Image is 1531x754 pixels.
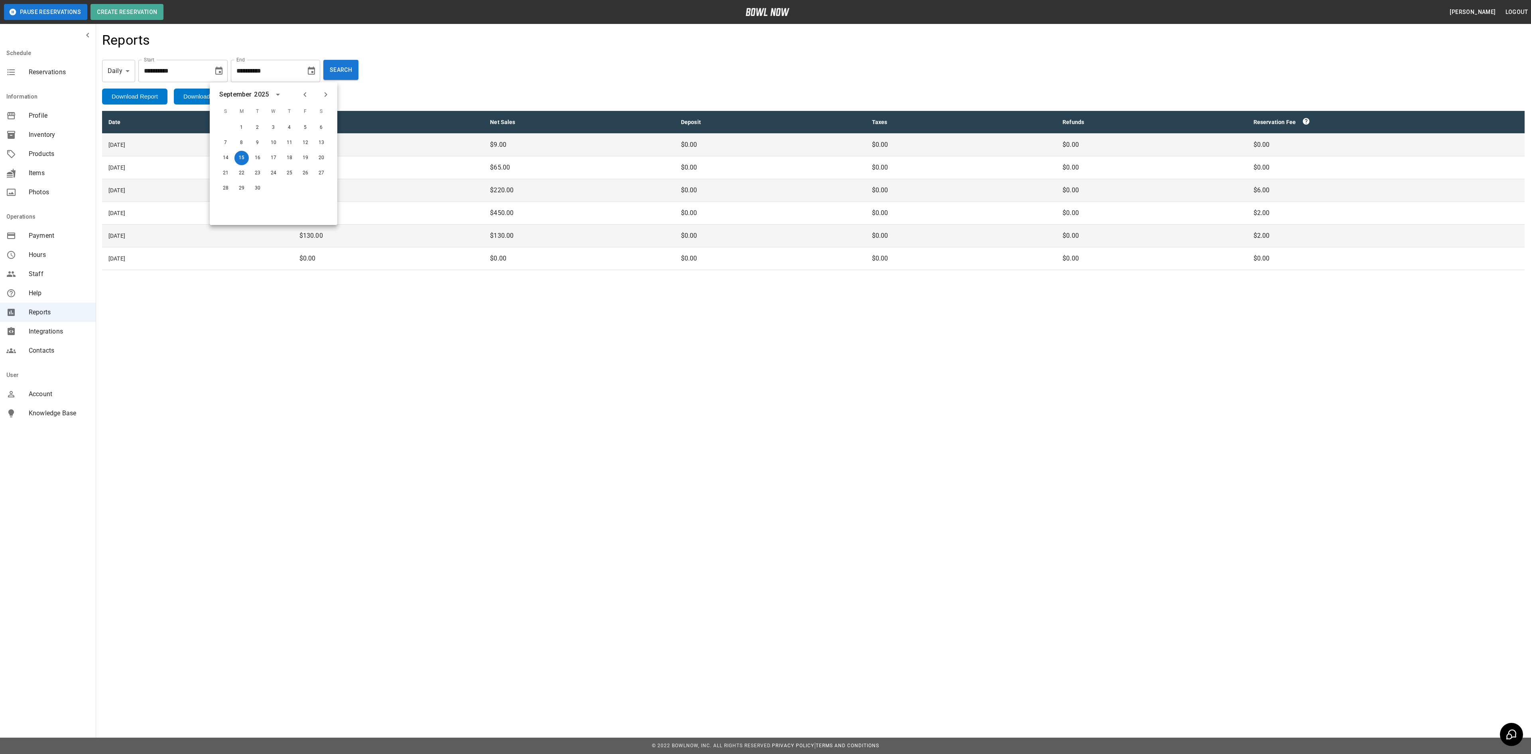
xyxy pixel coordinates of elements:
p: $9.00 [490,140,668,150]
p: $0.00 [681,186,859,195]
span: Payment [29,231,89,241]
button: Logout [1502,5,1531,20]
button: Sep 1, 2025 [234,120,249,135]
a: Terms and Conditions [816,743,879,748]
th: Taxes [866,111,1057,134]
td: [DATE] [102,134,293,156]
button: Sep 22, 2025 [234,166,249,180]
td: [DATE] [102,202,293,225]
span: Inventory [29,130,89,140]
button: Sep 20, 2025 [314,151,329,165]
button: Sep 28, 2025 [218,181,233,195]
p: $130.00 [299,231,478,241]
button: Download Reservations [174,89,256,105]
button: Sep 26, 2025 [298,166,313,180]
button: Sep 15, 2025 [234,151,249,165]
button: Sep 14, 2025 [218,151,233,165]
button: Search [323,60,358,80]
span: W [266,104,281,120]
span: Contacts [29,346,89,355]
p: $0.00 [490,254,668,263]
button: Create Reservation [91,4,163,20]
p: $0.00 [1063,163,1241,172]
p: $450.00 [299,208,478,218]
button: Pause Reservations [4,4,87,20]
button: Sep 6, 2025 [314,120,329,135]
span: Reports [29,308,89,317]
p: $0.00 [872,186,1050,195]
p: $0.00 [1063,140,1241,150]
button: Sep 2, 2025 [250,120,265,135]
p: $2.00 [1254,208,1518,218]
button: Sep 8, 2025 [234,136,249,150]
p: $0.00 [681,140,859,150]
span: © 2022 BowlNow, Inc. All Rights Reserved. [652,743,772,748]
span: Integrations [29,327,89,336]
span: Reservations [29,67,89,77]
button: Sep 16, 2025 [250,151,265,165]
img: logo [746,8,789,16]
span: Knowledge Base [29,409,89,418]
button: Sep 18, 2025 [282,151,297,165]
p: $0.00 [1254,140,1518,150]
button: Sep 5, 2025 [298,120,313,135]
button: Sep 11, 2025 [282,136,297,150]
p: $0.00 [1254,163,1518,172]
p: $9.00 [299,140,478,150]
p: $0.00 [299,254,478,263]
td: [DATE] [102,156,293,179]
button: Sep 19, 2025 [298,151,313,165]
span: Account [29,389,89,399]
h4: Reports [102,32,150,49]
span: Items [29,168,89,178]
th: Net Sales [484,111,675,134]
div: Reservation Fee [1254,117,1518,127]
button: Previous month [298,88,312,101]
span: S [218,104,233,120]
span: Hours [29,250,89,260]
p: $2.00 [1254,231,1518,241]
span: T [282,104,297,120]
svg: Reservation fees paid directly to BowlNow by customer [1302,117,1310,125]
button: Sep 12, 2025 [298,136,313,150]
button: [PERSON_NAME] [1446,5,1499,20]
button: Sep 30, 2025 [250,181,265,195]
button: Sep 17, 2025 [266,151,281,165]
button: Next month [319,88,333,101]
button: Sep 24, 2025 [266,166,281,180]
table: sticky table [102,111,1525,270]
button: Choose date, selected date is Aug 29, 2025 [211,63,227,79]
div: September [219,90,252,99]
p: $220.00 [490,186,668,195]
th: Refunds [1056,111,1247,134]
p: $0.00 [1254,254,1518,263]
td: [DATE] [102,179,293,202]
span: T [250,104,265,120]
button: Download Report [102,89,167,105]
button: Sep 23, 2025 [250,166,265,180]
p: $0.00 [872,254,1050,263]
p: $0.00 [1063,186,1241,195]
th: Deposit [675,111,866,134]
p: $220.00 [299,186,478,195]
span: Help [29,288,89,298]
p: $0.00 [1063,254,1241,263]
span: S [314,104,329,120]
p: $0.00 [681,163,859,172]
button: Sep 9, 2025 [250,136,265,150]
button: Sep 3, 2025 [266,120,281,135]
button: Sep 25, 2025 [282,166,297,180]
p: $0.00 [681,254,859,263]
p: $0.00 [1063,208,1241,218]
p: $65.00 [490,163,668,172]
span: Staff [29,269,89,279]
p: $450.00 [490,208,668,218]
p: $0.00 [872,231,1050,241]
p: $0.00 [681,231,859,241]
td: [DATE] [102,225,293,247]
button: Choose date, selected date is Sep 15, 2025 [303,63,319,79]
div: 2025 [254,90,269,99]
span: Products [29,149,89,159]
button: Sep 13, 2025 [314,136,329,150]
button: Sep 27, 2025 [314,166,329,180]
